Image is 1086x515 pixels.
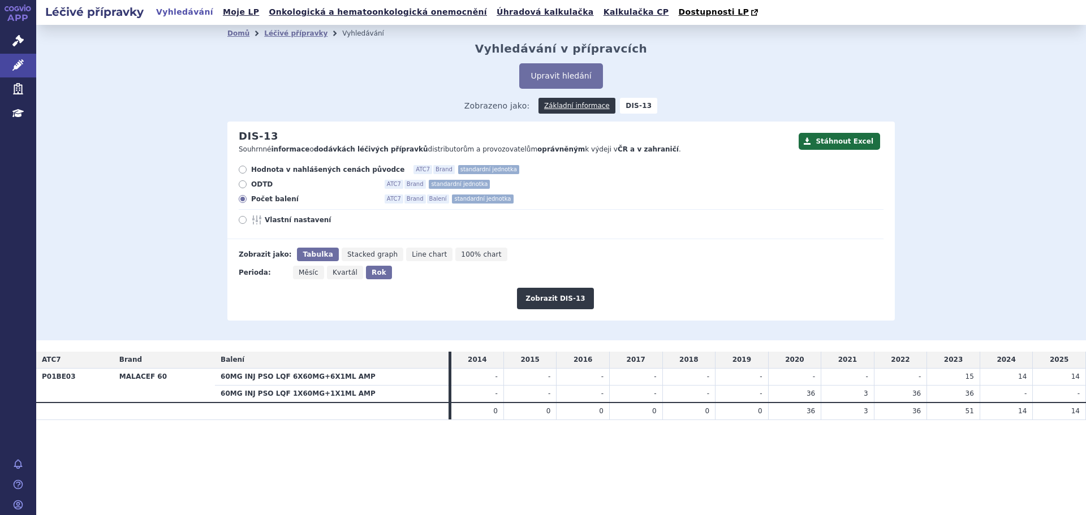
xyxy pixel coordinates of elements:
[1033,352,1086,368] td: 2025
[707,373,709,380] span: -
[1018,373,1027,380] span: 14
[807,407,815,415] span: 36
[599,407,604,415] span: 0
[461,250,501,258] span: 100% chart
[538,98,615,114] a: Základní informace
[678,7,749,16] span: Dostupnosti LP
[385,180,403,189] span: ATC7
[609,352,662,368] td: 2017
[333,269,357,276] span: Kvartál
[716,352,769,368] td: 2019
[874,352,927,368] td: 2022
[427,194,449,204] span: Balení
[404,194,426,204] span: Brand
[807,390,815,397] span: 36
[557,352,610,368] td: 2016
[768,352,821,368] td: 2020
[314,145,428,153] strong: dodávkách léčivých přípravků
[821,352,874,368] td: 2021
[620,98,657,114] strong: DIS-13
[458,165,519,174] span: standardní jednotka
[433,165,455,174] span: Brand
[1024,390,1027,397] span: -
[404,180,426,189] span: Brand
[303,250,333,258] span: Tabulka
[966,373,974,380] span: 15
[239,145,793,154] p: Souhrnné o distributorům a provozovatelům k výdeji v .
[215,385,449,402] th: 60MG INJ PSO LQF 1X60MG+1X1ML AMP
[464,98,530,114] span: Zobrazeno jako:
[239,248,291,261] div: Zobrazit jako:
[385,194,403,204] span: ATC7
[153,5,217,20] a: Vyhledávání
[219,5,262,20] a: Moje LP
[36,4,153,20] h2: Léčivé přípravky
[239,266,287,279] div: Perioda:
[865,373,868,380] span: -
[251,194,376,204] span: Počet balení
[42,356,61,363] span: ATC7
[966,390,974,397] span: 36
[662,352,716,368] td: 2018
[600,5,673,20] a: Kalkulačka CP
[813,373,815,380] span: -
[652,407,657,415] span: 0
[537,145,585,153] strong: oprávněným
[927,352,980,368] td: 2023
[980,352,1033,368] td: 2024
[864,407,868,415] span: 3
[342,25,399,42] li: Vyhledávání
[215,369,449,386] th: 60MG INJ PSO LQF 6X60MG+6X1ML AMP
[799,133,880,150] button: Stáhnout Excel
[493,407,498,415] span: 0
[601,373,604,380] span: -
[1078,390,1080,397] span: -
[239,130,278,142] h2: DIS-13
[265,215,389,224] span: Vlastní nastavení
[265,5,490,20] a: Onkologická a hematoonkologická onemocnění
[372,269,386,276] span: Rok
[495,373,498,380] span: -
[758,407,762,415] span: 0
[517,288,593,309] button: Zobrazit DIS-13
[705,407,709,415] span: 0
[251,180,376,189] span: ODTD
[1071,373,1080,380] span: 14
[654,373,656,380] span: -
[299,269,318,276] span: Měsíc
[475,42,648,55] h2: Vyhledávání v přípravcích
[864,390,868,397] span: 3
[495,390,498,397] span: -
[601,390,604,397] span: -
[548,373,550,380] span: -
[227,29,249,37] a: Domů
[451,352,504,368] td: 2014
[493,5,597,20] a: Úhradová kalkulačka
[412,250,447,258] span: Line chart
[912,390,921,397] span: 36
[251,165,404,174] span: Hodnota v nahlášených cenách původce
[546,407,551,415] span: 0
[36,369,114,403] th: P01BE03
[760,390,762,397] span: -
[919,373,921,380] span: -
[912,407,921,415] span: 36
[119,356,142,363] span: Brand
[1071,407,1080,415] span: 14
[429,180,490,189] span: standardní jednotka
[654,390,656,397] span: -
[707,390,709,397] span: -
[966,407,974,415] span: 51
[221,356,244,363] span: Balení
[413,165,432,174] span: ATC7
[519,63,602,89] button: Upravit hledání
[675,5,764,20] a: Dostupnosti LP
[760,373,762,380] span: -
[264,29,327,37] a: Léčivé přípravky
[452,194,513,204] span: standardní jednotka
[618,145,679,153] strong: ČR a v zahraničí
[271,145,310,153] strong: informace
[1018,407,1027,415] span: 14
[114,369,215,403] th: MALACEF 60
[503,352,557,368] td: 2015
